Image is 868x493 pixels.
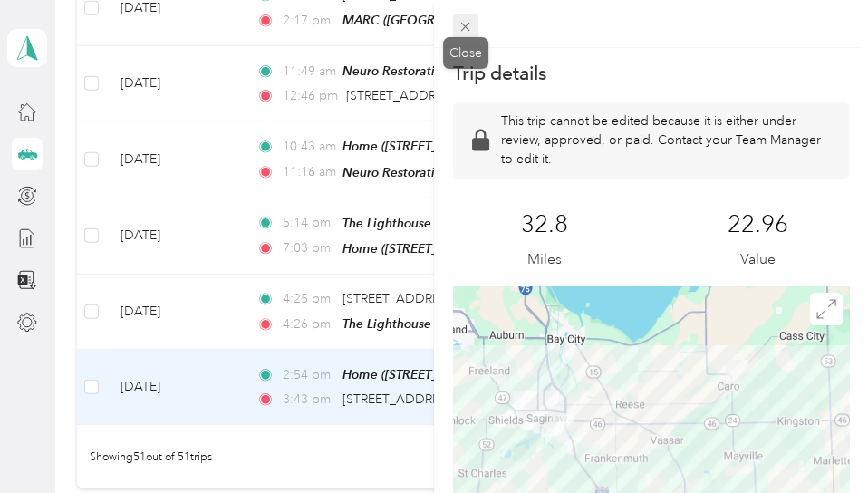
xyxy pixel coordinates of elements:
p: 22.96 [728,210,788,239]
p: Trip details [453,61,546,86]
div: Close [443,37,488,69]
iframe: Everlance-gr Chat Button Frame [767,391,868,493]
p: Miles [527,248,562,271]
p: Value [740,248,776,271]
p: 32.8 [521,210,568,239]
p: This trip cannot be edited because it is either under review, approved, or paid. Contact your Tea... [501,111,834,169]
